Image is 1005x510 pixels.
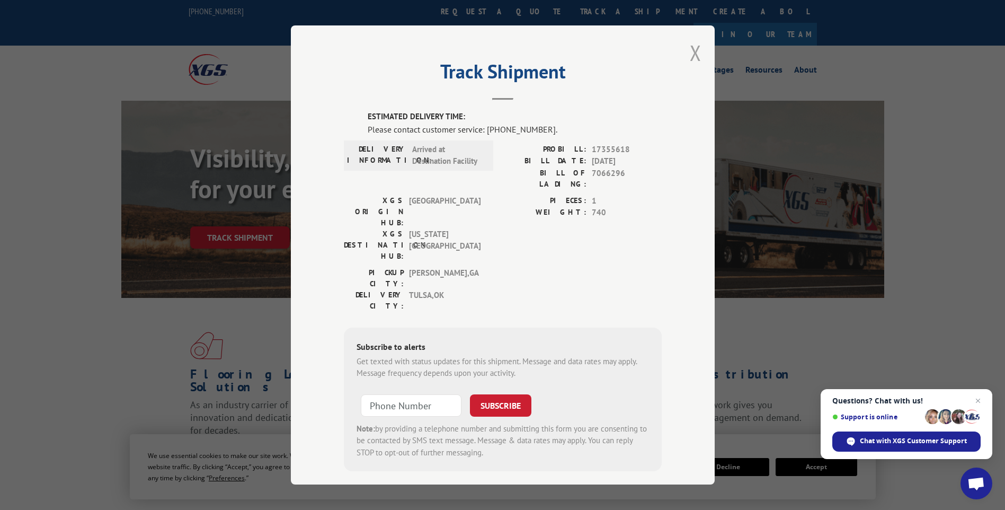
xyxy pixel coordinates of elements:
div: Subscribe to alerts [357,340,649,356]
input: Phone Number [361,394,461,417]
span: Support is online [832,413,921,421]
label: PICKUP CITY: [344,267,404,289]
button: SUBSCRIBE [470,394,531,417]
span: 740 [592,207,662,219]
span: 7066296 [592,168,662,190]
label: XGS DESTINATION HUB: [344,228,404,262]
label: ESTIMATED DELIVERY TIME: [368,111,662,123]
span: Arrived at Destination Facility [412,144,484,168]
label: DELIVERY CITY: [344,289,404,312]
label: XGS ORIGIN HUB: [344,195,404,228]
span: 17355618 [592,144,662,156]
span: [PERSON_NAME] , GA [409,267,481,289]
span: TULSA , OK [409,289,481,312]
div: Please contact customer service: [PHONE_NUMBER]. [368,123,662,136]
span: Questions? Chat with us! [832,397,981,405]
span: [GEOGRAPHIC_DATA] [409,195,481,228]
strong: Note: [357,424,375,434]
div: Get texted with status updates for this shipment. Message and data rates may apply. Message frequ... [357,356,649,380]
div: Chat with XGS Customer Support [832,432,981,452]
div: Open chat [960,468,992,499]
button: Close modal [690,39,701,67]
span: Close chat [972,394,984,407]
label: PROBILL: [503,144,586,156]
label: BILL DATE: [503,155,586,168]
label: DELIVERY INFORMATION: [347,144,407,168]
h2: Track Shipment [344,64,662,84]
span: Chat with XGS Customer Support [860,436,967,446]
div: by providing a telephone number and submitting this form you are consenting to be contacted by SM... [357,423,649,459]
span: [US_STATE][GEOGRAPHIC_DATA] [409,228,481,262]
span: [DATE] [592,155,662,168]
span: 1 [592,195,662,207]
label: PIECES: [503,195,586,207]
label: BILL OF LADING: [503,168,586,190]
label: WEIGHT: [503,207,586,219]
